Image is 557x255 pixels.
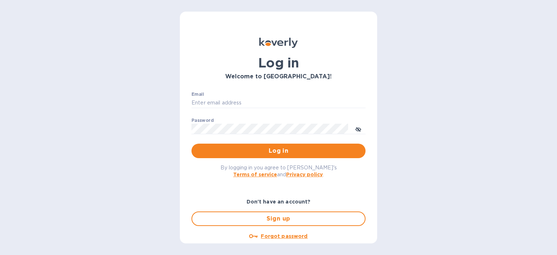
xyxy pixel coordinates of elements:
[191,144,366,158] button: Log in
[191,118,214,123] label: Password
[198,214,359,223] span: Sign up
[247,199,311,205] b: Don't have an account?
[191,73,366,80] h3: Welcome to [GEOGRAPHIC_DATA]!
[233,172,277,177] a: Terms of service
[286,172,323,177] a: Privacy policy
[259,38,298,48] img: Koverly
[191,211,366,226] button: Sign up
[191,98,366,108] input: Enter email address
[351,122,366,136] button: toggle password visibility
[197,147,360,155] span: Log in
[261,233,308,239] u: Forgot password
[220,165,337,177] span: By logging in you agree to [PERSON_NAME]'s and .
[191,55,366,70] h1: Log in
[191,92,204,96] label: Email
